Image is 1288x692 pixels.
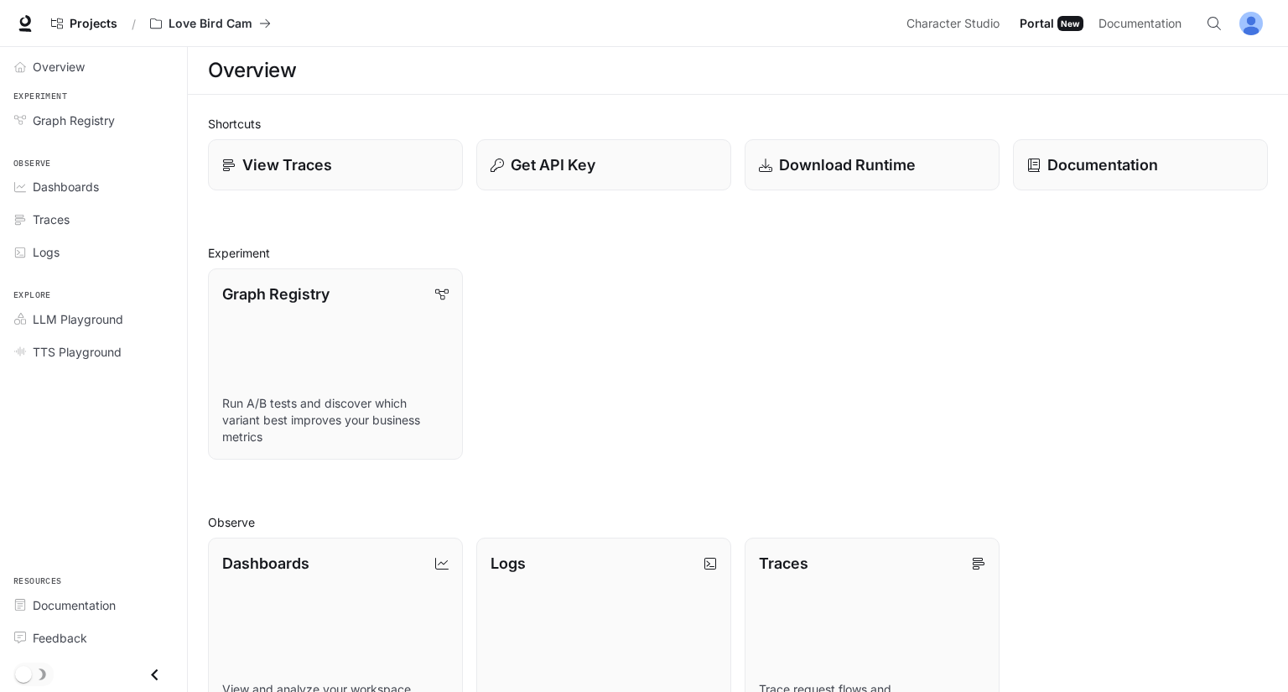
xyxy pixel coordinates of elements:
[1057,16,1083,31] div: New
[759,552,808,575] p: Traces
[222,395,449,445] p: Run A/B tests and discover which variant best improves your business metrics
[208,115,1268,133] h2: Shortcuts
[33,596,116,614] span: Documentation
[1020,13,1054,34] span: Portal
[476,139,731,190] button: Get API Key
[33,112,115,129] span: Graph Registry
[7,623,180,653] a: Feedback
[33,310,123,328] span: LLM Playground
[33,211,70,228] span: Traces
[1197,7,1231,40] button: Open Command Menu
[15,664,32,683] span: Dark mode toggle
[7,591,180,620] a: Documentation
[900,7,1011,40] a: Character Studio
[33,58,85,75] span: Overview
[222,552,309,575] p: Dashboards
[208,139,463,190] a: View Traces
[7,52,180,81] a: Overview
[511,153,595,176] p: Get API Key
[136,658,174,692] button: Close drawer
[1013,139,1268,190] a: Documentation
[7,237,180,267] a: Logs
[33,343,122,361] span: TTS Playground
[143,7,278,40] button: All workspaces
[208,244,1268,262] h2: Experiment
[33,629,87,647] span: Feedback
[242,153,332,176] p: View Traces
[44,7,125,40] a: Go to projects
[208,268,463,460] a: Graph RegistryRun A/B tests and discover which variant best improves your business metrics
[208,54,296,87] h1: Overview
[169,17,252,31] p: Love Bird Cam
[491,552,526,575] p: Logs
[125,15,143,33] div: /
[745,139,1000,190] a: Download Runtime
[1239,12,1263,35] img: User avatar
[7,106,180,135] a: Graph Registry
[7,205,180,234] a: Traces
[33,178,99,195] span: Dashboards
[1092,7,1194,40] a: Documentation
[1013,7,1090,40] a: PortalNew
[70,17,117,31] span: Projects
[7,172,180,201] a: Dashboards
[222,283,330,305] p: Graph Registry
[1234,7,1268,40] button: User avatar
[7,337,180,367] a: TTS Playground
[1047,153,1158,176] p: Documentation
[33,243,60,261] span: Logs
[906,13,1000,34] span: Character Studio
[1098,13,1182,34] span: Documentation
[779,153,916,176] p: Download Runtime
[7,304,180,334] a: LLM Playground
[208,513,1268,531] h2: Observe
